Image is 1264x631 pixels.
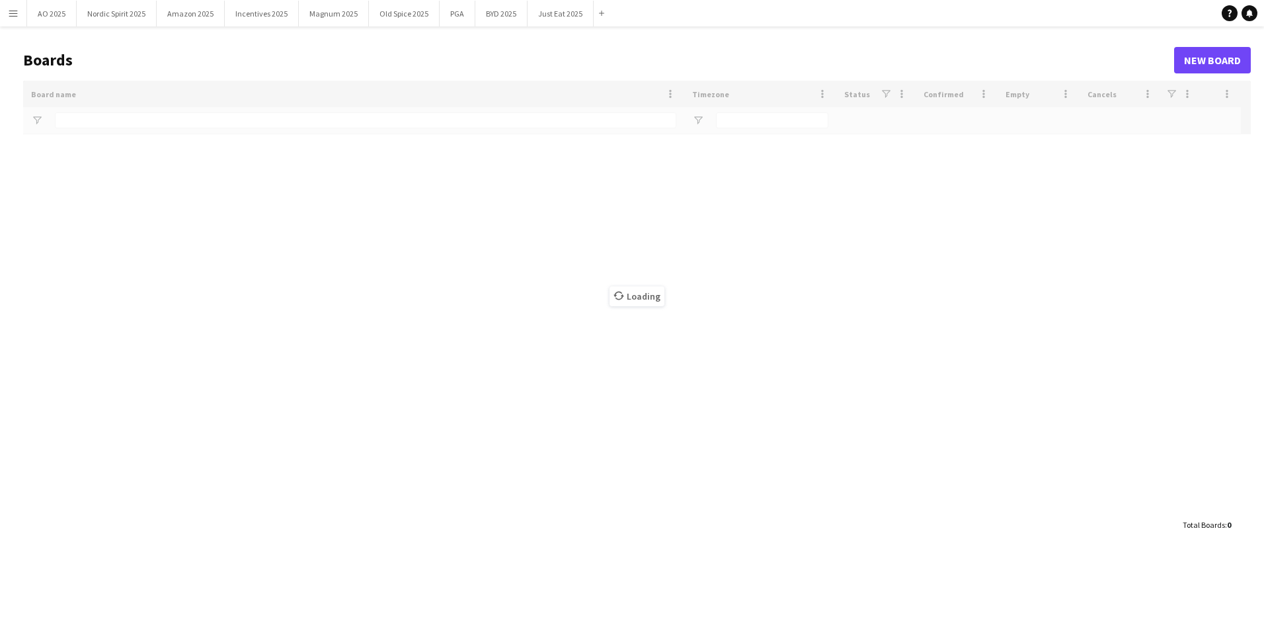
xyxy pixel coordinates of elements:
button: Just Eat 2025 [528,1,594,26]
h1: Boards [23,50,1174,70]
button: Magnum 2025 [299,1,369,26]
button: Old Spice 2025 [369,1,440,26]
button: Amazon 2025 [157,1,225,26]
button: PGA [440,1,475,26]
div: : [1183,512,1231,538]
span: Total Boards [1183,520,1225,530]
button: AO 2025 [27,1,77,26]
button: BYD 2025 [475,1,528,26]
span: 0 [1227,520,1231,530]
button: Incentives 2025 [225,1,299,26]
span: Loading [610,286,664,306]
a: New Board [1174,47,1251,73]
button: Nordic Spirit 2025 [77,1,157,26]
